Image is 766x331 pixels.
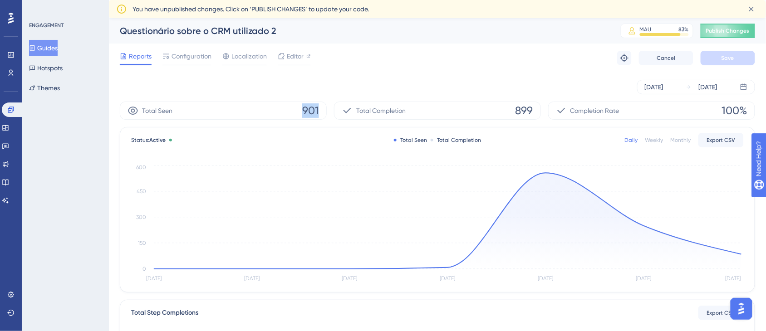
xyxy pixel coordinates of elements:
tspan: [DATE] [146,276,162,282]
tspan: [DATE] [244,276,260,282]
span: Completion Rate [570,105,619,116]
div: ENGAGEMENT [29,22,64,29]
span: 901 [302,103,319,118]
button: Themes [29,80,60,96]
div: 83 % [679,26,689,33]
button: Cancel [639,51,693,65]
span: Publish Changes [706,27,750,34]
div: Daily [625,136,638,144]
button: Publish Changes [701,24,755,38]
button: Guides [29,40,58,56]
tspan: [DATE] [726,276,741,282]
button: Hotspots [29,60,63,76]
button: Save [701,51,755,65]
span: Reports [129,51,152,62]
span: Editor [287,51,304,62]
tspan: 150 [138,240,146,246]
span: Configuration [172,51,211,62]
span: Need Help? [21,2,57,13]
div: MAU [640,26,652,33]
tspan: [DATE] [440,276,456,282]
div: Weekly [645,136,663,144]
div: Questionário sobre o CRM utilizado 2 [120,24,598,37]
span: Active [149,137,166,143]
iframe: UserGuiding AI Assistant Launcher [728,295,755,322]
div: Monthly [671,136,691,144]
tspan: [DATE] [636,276,651,282]
div: [DATE] [699,82,717,92]
tspan: 300 [136,214,146,220]
div: Total Completion [431,136,481,144]
span: Cancel [657,54,676,62]
span: Save [722,54,734,62]
div: Total Step Completions [131,307,198,318]
span: Export CSV [707,136,736,144]
span: Localization [231,51,267,62]
span: 899 [516,103,533,118]
tspan: 450 [137,188,146,195]
span: 100% [722,103,747,118]
span: Total Seen [142,105,172,116]
span: Export CSV [707,309,736,316]
tspan: [DATE] [342,276,358,282]
span: You have unpublished changes. Click on ‘PUBLISH CHANGES’ to update your code. [133,4,369,15]
span: Total Completion [356,105,406,116]
button: Export CSV [698,133,744,147]
tspan: 600 [136,165,146,171]
button: Export CSV [698,306,744,320]
tspan: 0 [142,266,146,272]
tspan: [DATE] [538,276,553,282]
div: Total Seen [394,136,427,144]
span: Status: [131,136,166,144]
div: [DATE] [645,82,663,92]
